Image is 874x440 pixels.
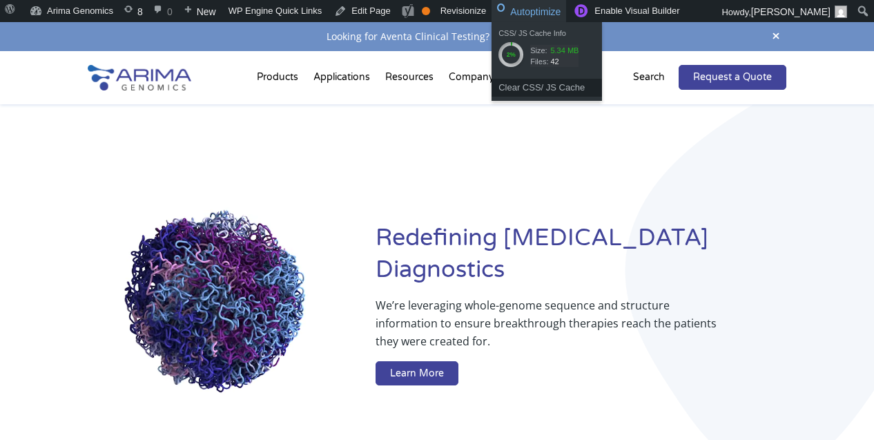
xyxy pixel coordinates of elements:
div: Clear CSS/ JS Cache [492,79,602,97]
a: Click Here [489,30,547,43]
img: Arima-Genomics-logo [88,65,191,90]
td: 42 [548,56,579,67]
h1: Redefining [MEDICAL_DATA] Diagnostics [376,222,787,296]
p: We’re leveraging whole-genome sequence and structure information to ensure breakthrough therapies... [376,296,732,361]
iframe: Chat Widget [805,374,874,440]
td: Files: [530,56,548,67]
span: [PERSON_NAME] [751,6,831,17]
div: Looking for Aventa Clinical Testing? [88,28,787,46]
p: CSS/ JS Cache Info [498,28,595,39]
td: Size: [530,45,548,56]
a: Request a Quote [679,65,786,90]
div: OK [422,7,430,15]
div: 2% [502,47,520,62]
p: Search [633,68,665,86]
td: 5.34 MB [548,45,579,56]
a: Learn More [376,361,458,386]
